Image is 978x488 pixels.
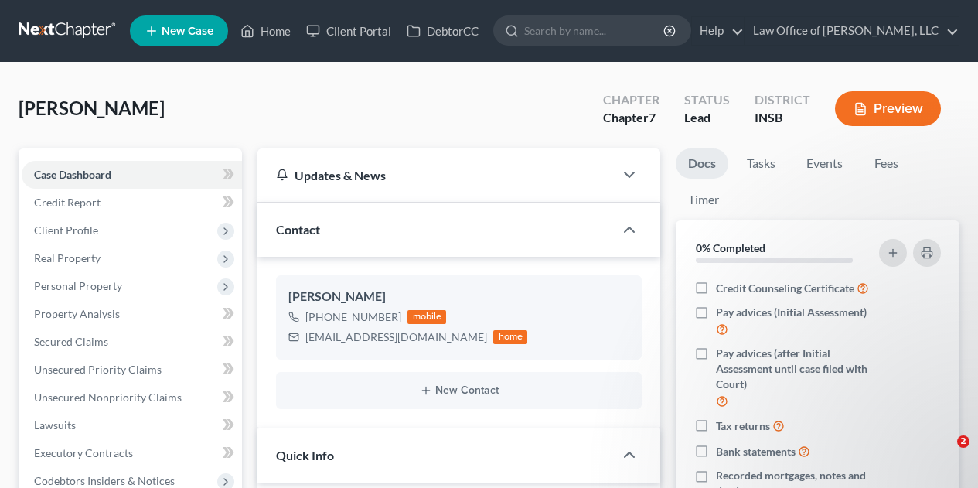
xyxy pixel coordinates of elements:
a: Unsecured Nonpriority Claims [22,384,242,411]
div: [PHONE_NUMBER] [305,309,401,325]
a: Help [692,17,744,45]
span: Real Property [34,251,101,264]
button: Preview [835,91,941,126]
span: Personal Property [34,279,122,292]
span: 7 [649,110,656,125]
span: Credit Report [34,196,101,209]
a: Secured Claims [22,328,242,356]
span: Unsecured Nonpriority Claims [34,391,182,404]
div: District [755,91,810,109]
a: Events [794,148,855,179]
a: Tasks [734,148,788,179]
span: Unsecured Priority Claims [34,363,162,376]
span: New Case [162,26,213,37]
span: Executory Contracts [34,446,133,459]
iframe: Intercom live chat [925,435,963,473]
a: Property Analysis [22,300,242,328]
div: Status [684,91,730,109]
div: mobile [407,310,446,324]
span: Codebtors Insiders & Notices [34,474,175,487]
button: New Contact [288,384,629,397]
a: Unsecured Priority Claims [22,356,242,384]
div: Chapter [603,109,659,127]
a: Docs [676,148,728,179]
span: Secured Claims [34,335,108,348]
a: Client Portal [298,17,399,45]
span: Lawsuits [34,418,76,432]
div: INSB [755,109,810,127]
a: Law Office of [PERSON_NAME], LLC [745,17,959,45]
div: [EMAIL_ADDRESS][DOMAIN_NAME] [305,329,487,345]
div: Lead [684,109,730,127]
span: Quick Info [276,448,334,462]
a: Home [233,17,298,45]
a: DebtorCC [399,17,486,45]
strong: 0% Completed [696,241,765,254]
span: Client Profile [34,224,98,237]
span: Property Analysis [34,307,120,320]
div: home [493,330,527,344]
a: Fees [861,148,911,179]
span: Contact [276,222,320,237]
a: Executory Contracts [22,439,242,467]
span: Bank statements [716,444,796,459]
a: Timer [676,185,731,215]
span: [PERSON_NAME] [19,97,165,119]
div: [PERSON_NAME] [288,288,629,306]
a: Credit Report [22,189,242,217]
span: Pay advices (Initial Assessment) [716,305,867,320]
div: Chapter [603,91,659,109]
input: Search by name... [524,16,666,45]
span: Case Dashboard [34,168,111,181]
span: Credit Counseling Certificate [716,281,854,296]
span: 2 [957,435,969,448]
a: Case Dashboard [22,161,242,189]
a: Lawsuits [22,411,242,439]
div: Updates & News [276,167,595,183]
